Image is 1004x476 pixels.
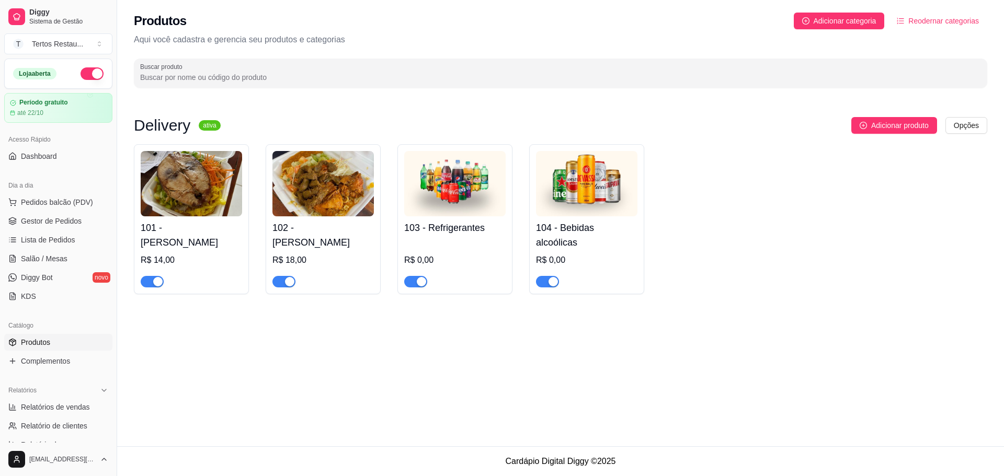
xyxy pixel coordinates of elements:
[4,399,112,415] a: Relatórios de vendas
[814,15,876,27] span: Adicionar categoria
[117,446,1004,476] footer: Cardápio Digital Diggy © 2025
[21,337,50,347] span: Produtos
[897,17,904,25] span: ordered-list
[21,235,75,245] span: Lista de Pedidos
[4,436,112,453] a: Relatório de mesas
[802,17,809,25] span: plus-circle
[536,220,637,250] h4: 104 - Bebidas alcoólicas
[272,254,374,266] div: R$ 18,00
[32,39,83,49] div: Tertos Restau ...
[4,131,112,148] div: Acesso Rápido
[4,148,112,165] a: Dashboard
[4,33,112,54] button: Select a team
[21,421,87,431] span: Relatório de clientes
[81,67,104,80] button: Alterar Status
[860,122,867,129] span: plus-circle
[945,117,987,134] button: Opções
[404,254,506,266] div: R$ 0,00
[134,13,187,29] h2: Produtos
[21,439,84,450] span: Relatório de mesas
[404,220,506,235] h4: 103 - Refrigerantes
[21,291,36,301] span: KDS
[21,356,70,366] span: Complementos
[141,151,242,216] img: product-image
[888,13,987,29] button: Reodernar categorias
[908,15,979,27] span: Reodernar categorias
[4,317,112,334] div: Catálogo
[4,93,112,123] a: Período gratuitoaté 22/10
[4,353,112,369] a: Complementos
[140,62,186,71] label: Buscar produto
[4,194,112,211] button: Pedidos balcão (PDV)
[272,220,374,250] h4: 102 - [PERSON_NAME]
[141,220,242,250] h4: 101 - [PERSON_NAME]
[4,269,112,286] a: Diggy Botnovo
[4,4,112,29] a: DiggySistema de Gestão
[536,151,637,216] img: product-image
[134,33,987,46] p: Aqui você cadastra e gerencia seu produtos e categorias
[13,68,56,79] div: Loja aberta
[536,254,637,266] div: R$ 0,00
[4,447,112,472] button: [EMAIL_ADDRESS][DOMAIN_NAME]
[8,386,37,394] span: Relatórios
[199,120,220,131] sup: ativa
[21,197,93,207] span: Pedidos balcão (PDV)
[4,177,112,194] div: Dia a dia
[29,8,108,17] span: Diggy
[4,417,112,434] a: Relatório de clientes
[13,39,24,49] span: T
[404,151,506,216] img: product-image
[21,272,53,283] span: Diggy Bot
[4,288,112,305] a: KDS
[17,109,43,117] article: até 22/10
[4,231,112,248] a: Lista de Pedidos
[134,119,190,132] h3: Delivery
[21,402,90,412] span: Relatórios de vendas
[21,216,82,226] span: Gestor de Pedidos
[954,120,979,131] span: Opções
[4,250,112,267] a: Salão / Mesas
[4,213,112,229] a: Gestor de Pedidos
[851,117,937,134] button: Adicionar produto
[141,254,242,266] div: R$ 14,00
[21,253,67,264] span: Salão / Mesas
[4,334,112,351] a: Produtos
[29,455,96,463] span: [EMAIL_ADDRESS][DOMAIN_NAME]
[272,151,374,216] img: product-image
[794,13,885,29] button: Adicionar categoria
[140,72,981,83] input: Buscar produto
[21,151,57,161] span: Dashboard
[29,17,108,26] span: Sistema de Gestão
[871,120,929,131] span: Adicionar produto
[19,99,68,107] article: Período gratuito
